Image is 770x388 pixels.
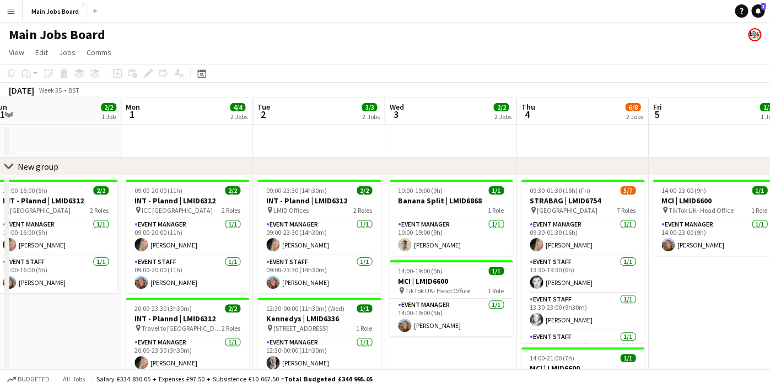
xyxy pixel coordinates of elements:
span: 1 Role [488,206,504,214]
span: Week 35 [36,86,64,94]
app-job-card: 09:00-20:00 (11h)2/2INT - Plannd | LMID6312 ICC [GEOGRAPHIC_DATA]2 RolesEvent Manager1/109:00-20:... [126,180,249,293]
span: 1/1 [488,186,504,195]
span: Edit [35,47,48,57]
h3: INT - Plannd | LMID6312 [126,314,249,324]
div: New group [18,161,58,172]
span: 1 Role [488,287,504,295]
span: Comms [87,47,111,57]
app-card-role: Event Manager1/114:00-19:00 (5h)[PERSON_NAME] [389,299,513,336]
span: 20:00-23:30 (3h30m) [134,304,192,312]
span: 09:30-01:30 (16h) (Fri) [530,186,590,195]
span: 7 Roles [617,206,636,214]
h3: MCI | LMID6600 [521,363,644,373]
span: 2 Roles [353,206,372,214]
a: Edit [31,45,52,60]
app-job-card: 12:30-00:00 (11h30m) (Wed)1/1Kennedys | LMID6336 [STREET_ADDRESS]1 RoleEvent Manager1/112:30-00:0... [257,298,381,374]
span: Fri [653,102,661,112]
app-job-card: 09:30-01:30 (16h) (Fri)5/7STRABAG | LMID6754 [GEOGRAPHIC_DATA]7 RolesEvent Manager1/109:30-01:30 ... [521,180,644,343]
a: Jobs [55,45,80,60]
span: 2 [256,108,270,121]
span: 1 Role [356,324,372,332]
span: 5/7 [620,186,636,195]
span: 1 Role [751,206,767,214]
h3: STRABAG | LMID6754 [521,196,644,206]
a: View [4,45,29,60]
span: 12:30-00:00 (11h30m) (Wed) [266,304,344,312]
span: 2 Roles [222,206,240,214]
app-card-role: Event Staff1/113:30-23:00 (9h30m) [521,331,644,368]
app-card-role: Event Staff1/109:00-20:00 (11h)[PERSON_NAME] [126,256,249,293]
app-card-role: Event Manager1/109:30-01:30 (16h)[PERSON_NAME] [521,218,644,256]
a: 1 [751,4,764,18]
span: Total Budgeted £344 995.05 [284,375,373,383]
span: 14:00-23:00 (9h) [661,186,706,195]
h1: Main Jobs Board [9,26,105,43]
span: 14:00-21:00 (7h) [530,354,574,362]
div: Salary £334 830.05 + Expenses £97.50 + Subsistence £10 067.50 = [96,375,373,383]
span: 10:00-19:00 (9h) [398,186,443,195]
span: ICC [GEOGRAPHIC_DATA] [142,206,213,214]
app-card-role: Event Manager1/110:00-19:00 (9h)[PERSON_NAME] [389,218,513,256]
span: LMID Offices [273,206,309,214]
button: Budgeted [6,373,51,385]
app-card-role: Event Manager1/112:30-00:00 (11h30m)[PERSON_NAME] [257,336,381,374]
div: 1 Job [101,112,116,121]
span: 4 [519,108,535,121]
span: Wed [389,102,403,112]
span: 1/1 [620,354,636,362]
span: 1/1 [357,304,372,312]
span: 2 Roles [222,324,240,332]
span: TikTok UK- Head Office [405,287,470,295]
span: 3/3 [362,103,377,111]
app-card-role: Event Manager1/109:00-20:00 (11h)[PERSON_NAME] [126,218,249,256]
span: 1 [761,3,766,10]
span: 5 [651,108,661,121]
app-job-card: 09:00-23:30 (14h30m)2/2INT - Plannd | LMID6312 LMID Offices2 RolesEvent Manager1/109:00-23:30 (14... [257,180,381,293]
span: 2/2 [357,186,372,195]
app-job-card: 14:00-19:00 (5h)1/1MCI | LMID6600 TikTok UK- Head Office1 RoleEvent Manager1/114:00-19:00 (5h)[PE... [389,260,513,336]
span: 2 Roles [90,206,109,214]
span: 2/2 [225,304,240,312]
span: Mon [126,102,140,112]
span: Jobs [59,47,76,57]
span: 2/2 [493,103,509,111]
div: 2 Jobs [230,112,247,121]
span: Budgeted [18,375,50,383]
span: 1/1 [488,267,504,275]
span: TikTok UK- Head Office [669,206,734,214]
app-card-role: Event Manager1/109:00-23:30 (14h30m)[PERSON_NAME] [257,218,381,256]
app-card-role: Event Staff1/113:30-23:00 (9h30m)[PERSON_NAME] [521,293,644,331]
span: 6/8 [625,103,640,111]
span: Tue [257,102,270,112]
span: 2/2 [101,103,116,111]
span: [GEOGRAPHIC_DATA] [10,206,71,214]
span: 1 [124,108,140,121]
div: BST [68,86,79,94]
div: 2 Jobs [626,112,643,121]
span: 14:00-19:00 (5h) [398,267,443,275]
span: 11:00-16:00 (5h) [3,186,47,195]
span: All jobs [61,375,87,383]
a: Comms [82,45,116,60]
app-user-avatar: Alanya O'Donnell [748,28,761,41]
span: 2/2 [225,186,240,195]
app-card-role: Event Staff1/113:30-19:30 (6h)[PERSON_NAME] [521,256,644,293]
button: Main Jobs Board [23,1,88,22]
div: 10:00-19:00 (9h)1/1Banana Split | LMID68681 RoleEvent Manager1/110:00-19:00 (9h)[PERSON_NAME] [389,180,513,256]
span: Travel to [GEOGRAPHIC_DATA] [142,324,222,332]
span: 09:00-23:30 (14h30m) [266,186,327,195]
h3: INT - Plannd | LMID6312 [126,196,249,206]
span: Thu [521,102,535,112]
span: 4/4 [230,103,245,111]
span: [GEOGRAPHIC_DATA] [537,206,597,214]
h3: MCI | LMID6600 [389,276,513,286]
div: 2 Jobs [362,112,379,121]
h3: INT - Plannd | LMID6312 [257,196,381,206]
span: 1/1 [752,186,767,195]
span: 3 [387,108,403,121]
